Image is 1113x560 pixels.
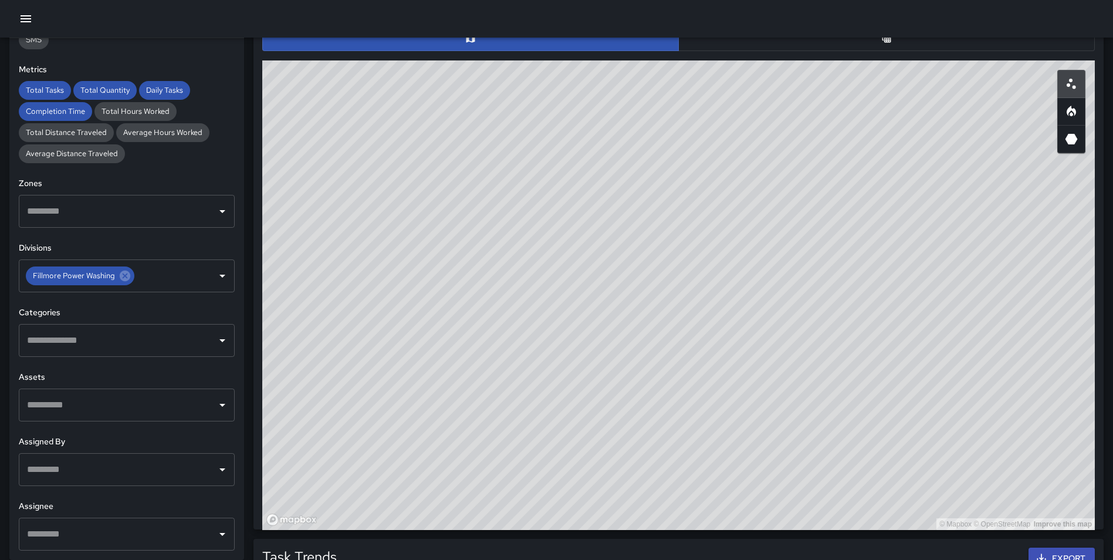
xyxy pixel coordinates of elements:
span: Total Distance Traveled [19,127,114,137]
span: Completion Time [19,106,92,116]
h6: Assignee [19,500,235,513]
div: Total Quantity [73,81,137,100]
h6: Categories [19,306,235,319]
button: Open [214,203,231,220]
button: Open [214,461,231,478]
span: Total Tasks [19,85,71,95]
h6: Zones [19,177,235,190]
svg: Heatmap [1064,104,1078,119]
span: Average Hours Worked [116,127,209,137]
svg: Scatterplot [1064,77,1078,91]
span: Daily Tasks [139,85,190,95]
svg: 3D Heatmap [1064,132,1078,146]
h6: Assigned By [19,436,235,448]
div: Average Distance Traveled [19,144,125,163]
h6: Divisions [19,242,235,255]
button: Map [262,25,679,51]
div: Total Hours Worked [94,102,177,121]
svg: Table [881,32,892,44]
div: SMS [19,31,49,49]
svg: Map [465,32,476,44]
span: Average Distance Traveled [19,149,125,158]
div: Daily Tasks [139,81,190,100]
div: Completion Time [19,102,92,121]
span: Total Quantity [73,85,137,95]
span: Fillmore Power Washing [26,269,122,282]
button: Table [678,25,1095,51]
button: Scatterplot [1057,70,1085,98]
button: Open [214,332,231,349]
h6: Metrics [19,63,235,76]
span: Total Hours Worked [94,106,177,116]
button: 3D Heatmap [1057,125,1085,153]
button: Open [214,268,231,284]
div: Total Tasks [19,81,71,100]
h6: Assets [19,371,235,384]
button: Open [214,526,231,542]
div: Average Hours Worked [116,123,209,142]
button: Heatmap [1057,97,1085,126]
span: SMS [19,35,49,45]
div: Total Distance Traveled [19,123,114,142]
button: Open [214,397,231,413]
div: Fillmore Power Washing [26,266,134,285]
